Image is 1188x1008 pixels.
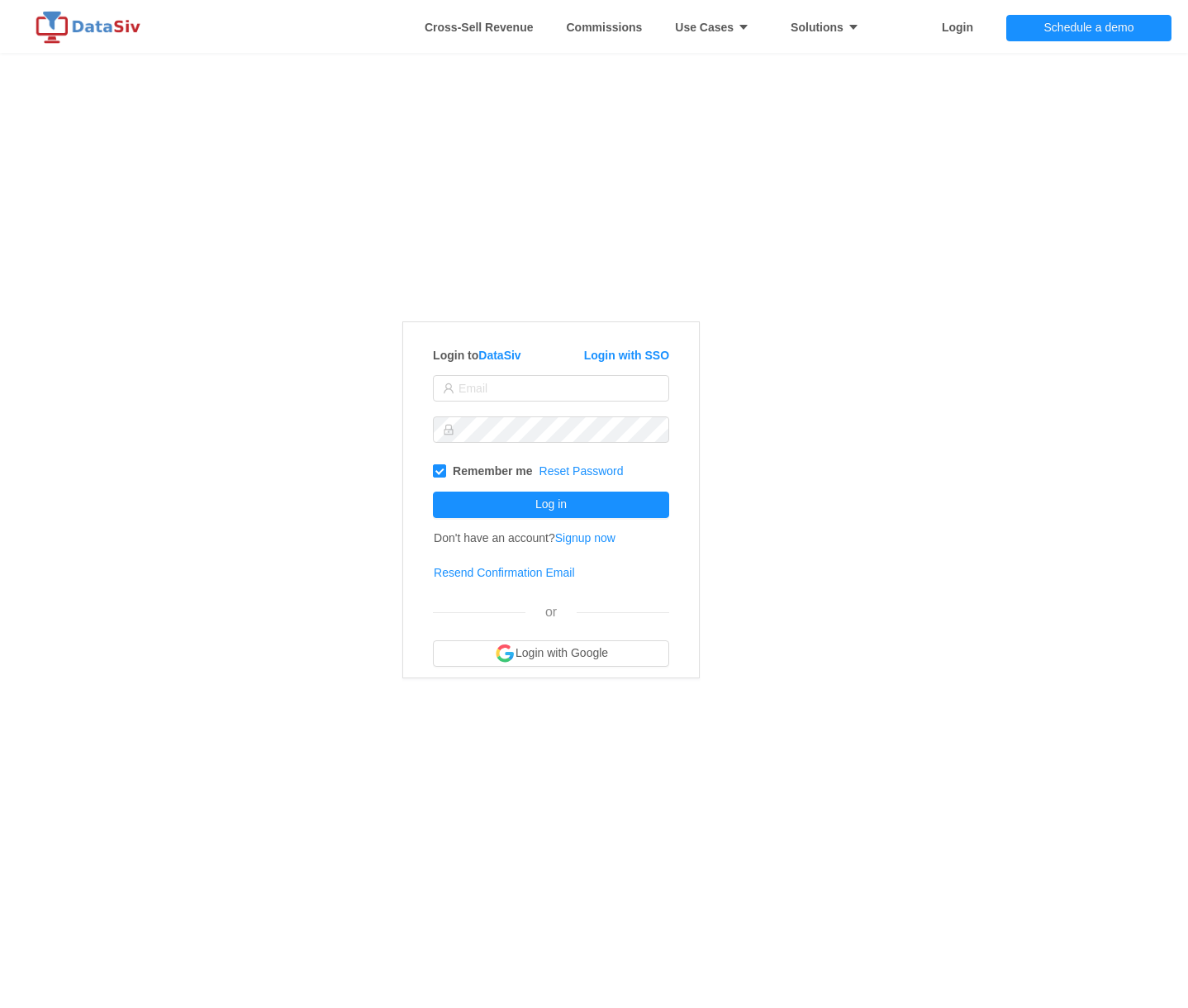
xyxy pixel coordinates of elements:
[434,566,574,579] a: Resend Confirmation Email
[425,2,534,52] a: Whitespace
[433,375,669,402] input: Email
[675,21,758,34] strong: Use Cases
[433,349,521,362] strong: Login to
[433,640,669,667] button: Login with Google
[453,464,533,478] strong: Remember me
[843,21,859,33] i: icon: caret-down
[433,492,669,518] button: Log in
[566,2,642,52] a: Commissions
[539,464,624,478] a: Reset Password
[478,349,520,362] a: DataSiv
[942,2,973,52] a: Login
[791,21,867,34] strong: Solutions
[443,424,454,435] i: icon: lock
[584,349,669,362] a: Login with SSO
[545,605,557,619] span: or
[33,11,149,44] img: logo
[443,383,454,394] i: icon: user
[433,521,616,555] td: Don't have an account?
[734,21,749,33] i: icon: caret-down
[1006,15,1171,41] button: Schedule a demo
[555,531,615,544] a: Signup now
